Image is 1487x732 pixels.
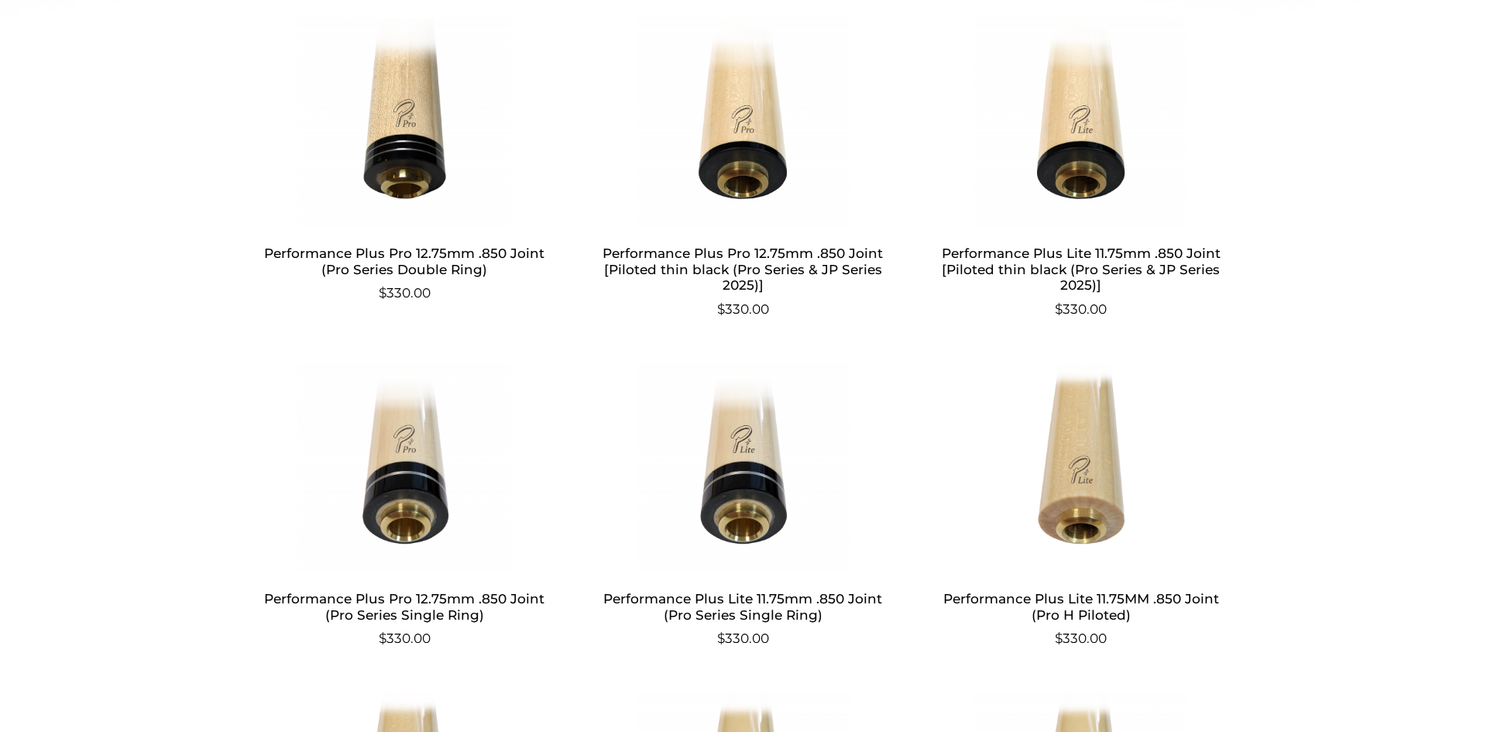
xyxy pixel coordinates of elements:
span: $ [717,631,725,646]
h2: Performance Plus Lite 11.75mm .850 Joint [Piloted thin black (Pro Series & JP Series 2025)] [930,239,1231,300]
h2: Performance Plus Pro 12.75mm .850 Joint (Pro Series Double Ring) [254,239,555,284]
h2: Performance Plus Pro 12.75mm .850 Joint [Piloted thin black (Pro Series & JP Series 2025)] [592,239,894,300]
a: Performance Plus Lite 11.75MM .850 Joint (Pro H Piloted) $330.00 [930,363,1231,649]
img: Performance Plus Pro 12.75mm .850 Joint [Piloted thin black (Pro Series & JP Series 2025)] [592,18,894,227]
bdi: 330.00 [379,285,431,301]
span: $ [1055,631,1063,646]
bdi: 330.00 [379,631,431,646]
bdi: 330.00 [1055,301,1107,317]
a: Performance Plus Lite 11.75mm .850 Joint [Piloted thin black (Pro Series & JP Series 2025)] $330.00 [930,18,1231,320]
h2: Performance Plus Pro 12.75mm .850 Joint (Pro Series Single Ring) [254,585,555,630]
h2: Performance Plus Lite 11.75mm .850 Joint (Pro Series Single Ring) [592,585,894,630]
img: Performance Plus Lite 11.75mm .850 Joint (Pro Series Single Ring) [592,363,894,572]
img: Performance Plus Lite 11.75MM .850 Joint (Pro H Piloted) [930,363,1231,572]
span: $ [379,631,386,646]
a: Performance Plus Lite 11.75mm .850 Joint (Pro Series Single Ring) $330.00 [592,363,894,649]
bdi: 330.00 [717,301,769,317]
span: $ [1055,301,1063,317]
bdi: 330.00 [1055,631,1107,646]
img: Performance Plus Pro 12.75mm .850 Joint (Pro Series Single Ring) [254,363,555,572]
h2: Performance Plus Lite 11.75MM .850 Joint (Pro H Piloted) [930,585,1231,630]
span: $ [379,285,386,301]
a: Performance Plus Pro 12.75mm .850 Joint (Pro Series Single Ring) $330.00 [254,363,555,649]
a: Performance Plus Pro 12.75mm .850 Joint [Piloted thin black (Pro Series & JP Series 2025)] $330.00 [592,18,894,320]
img: Performance Plus Pro 12.75mm .850 Joint (Pro Series Double Ring) [254,18,555,227]
span: $ [717,301,725,317]
img: Performance Plus Lite 11.75mm .850 Joint [Piloted thin black (Pro Series & JP Series 2025)] [930,18,1231,227]
a: Performance Plus Pro 12.75mm .850 Joint (Pro Series Double Ring) $330.00 [254,18,555,304]
bdi: 330.00 [717,631,769,646]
